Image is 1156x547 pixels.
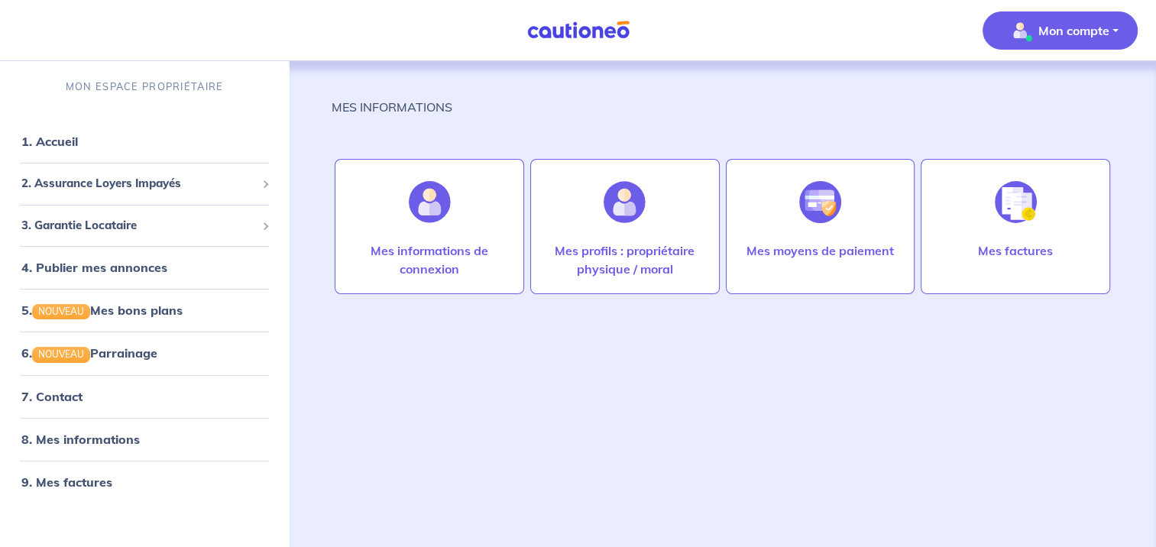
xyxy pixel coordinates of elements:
button: illu_account_valid_menu.svgMon compte [983,11,1138,50]
span: 3. Garantie Locataire [21,217,256,235]
p: MON ESPACE PROPRIÉTAIRE [66,79,223,94]
div: 7. Contact [6,381,283,412]
img: illu_account.svg [409,181,451,223]
a: 9. Mes factures [21,474,112,490]
div: 9. Mes factures [6,467,283,497]
p: Mes profils : propriétaire physique / moral [546,241,704,278]
span: 2. Assurance Loyers Impayés [21,175,256,193]
div: 5.NOUVEAUMes bons plans [6,295,283,325]
img: illu_credit_card_no_anim.svg [799,181,841,223]
div: 6.NOUVEAUParrainage [6,338,283,368]
a: 4. Publier mes annonces [21,260,167,275]
div: 8. Mes informations [6,424,283,455]
a: 8. Mes informations [21,432,140,447]
img: illu_invoice.svg [995,181,1037,223]
p: MES INFORMATIONS [332,98,452,116]
div: 4. Publier mes annonces [6,252,283,283]
div: 3. Garantie Locataire [6,211,283,241]
p: Mon compte [1038,21,1109,40]
a: 1. Accueil [21,134,78,149]
div: 2. Assurance Loyers Impayés [6,169,283,199]
a: 5.NOUVEAUMes bons plans [21,303,183,318]
p: Mes informations de connexion [351,241,508,278]
p: Mes factures [978,241,1053,260]
img: illu_account_valid_menu.svg [1008,18,1032,43]
a: 7. Contact [21,389,83,404]
img: illu_account_add.svg [604,181,646,223]
img: Cautioneo [521,21,636,40]
a: 6.NOUVEAUParrainage [21,345,157,361]
div: 1. Accueil [6,126,283,157]
p: Mes moyens de paiement [746,241,894,260]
